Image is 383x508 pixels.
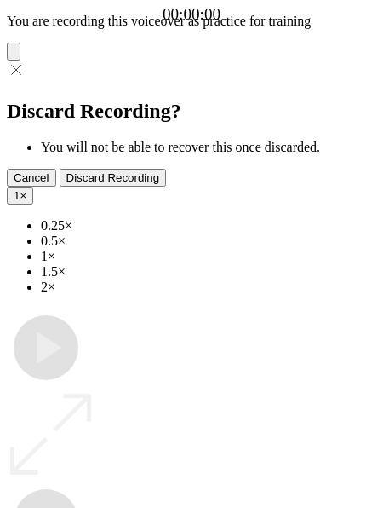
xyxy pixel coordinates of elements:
p: You are recording this voiceover as practice for training [7,14,376,29]
li: 0.25× [41,218,376,234]
button: 1× [7,187,33,205]
button: Discard Recording [60,169,167,187]
span: 1 [14,189,20,202]
li: 1.5× [41,264,376,280]
li: 0.5× [41,234,376,249]
li: 2× [41,280,376,295]
li: You will not be able to recover this once discarded. [41,140,376,155]
li: 1× [41,249,376,264]
button: Cancel [7,169,56,187]
h2: Discard Recording? [7,100,376,123]
a: 00:00:00 [163,5,220,24]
